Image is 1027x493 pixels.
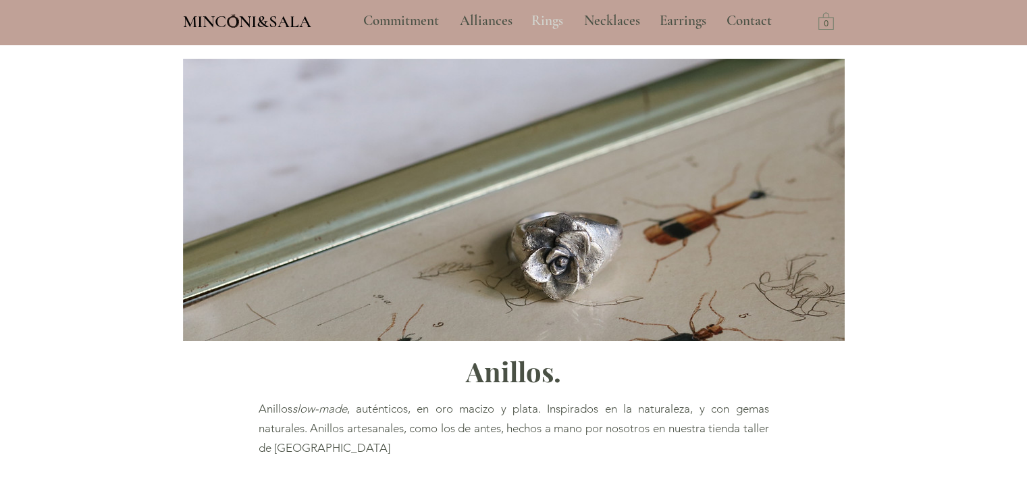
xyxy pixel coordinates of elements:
[584,12,640,29] font: Necklaces
[521,4,574,38] a: Rings
[650,4,716,38] a: Earrings
[183,9,311,31] a: MINCONI&SALA
[716,4,782,38] a: Contact
[660,12,706,29] font: Earrings
[450,4,521,38] a: Alliances
[363,12,439,29] font: Commitment
[574,4,650,38] a: Necklaces
[818,11,834,30] a: Cart with 0 items
[228,14,239,28] img: Minconi Room
[353,4,450,38] a: Commitment
[824,20,828,29] text: 0
[321,4,815,38] nav: Place
[183,11,311,32] font: MINCONI&SALA
[727,12,772,29] font: Contact
[531,12,563,29] font: Rings
[460,12,512,29] font: Alliances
